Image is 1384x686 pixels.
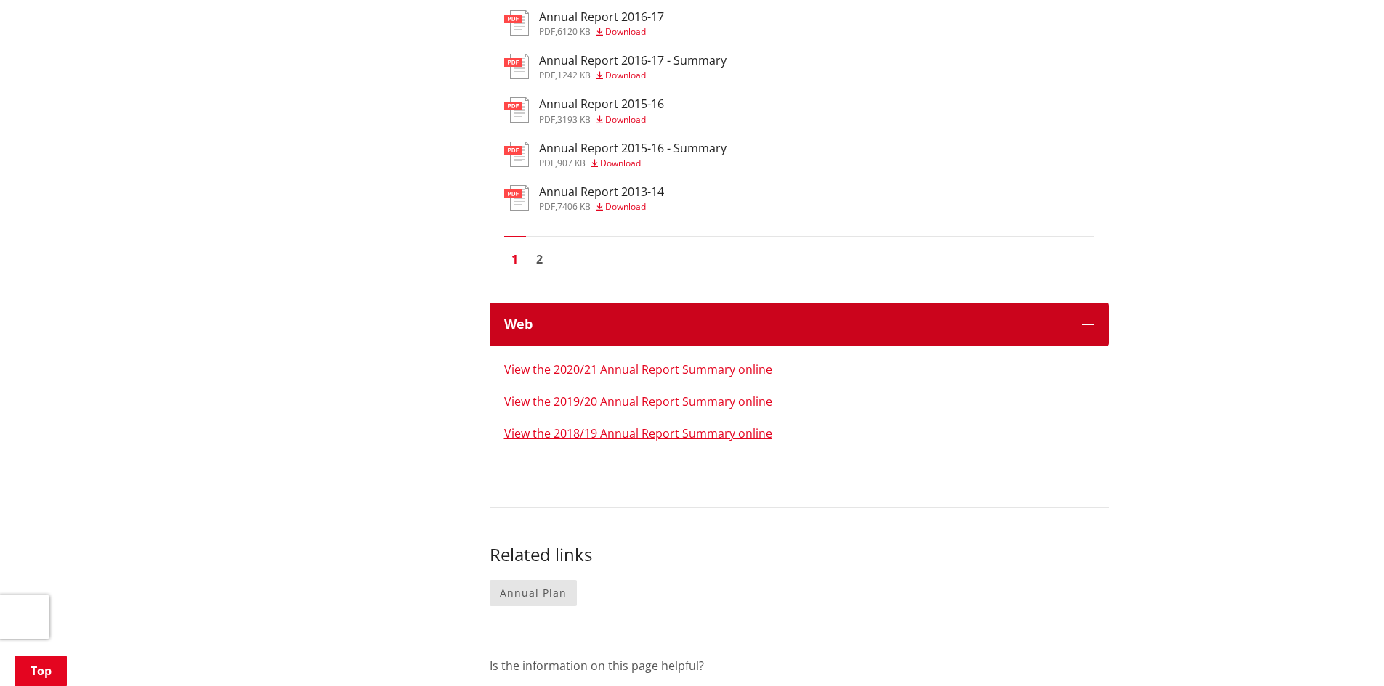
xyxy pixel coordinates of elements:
span: Download [605,113,646,126]
span: 1242 KB [557,69,591,81]
div: , [539,159,727,168]
div: , [539,115,664,124]
img: document-pdf.svg [504,142,529,167]
img: document-pdf.svg [504,10,529,36]
span: 7406 KB [557,200,591,213]
p: Is the information on this page helpful? [490,657,1109,674]
h3: Annual Report 2015-16 - Summary [539,142,727,155]
a: Annual Report 2015-16 - Summary pdf,907 KB Download [504,142,727,168]
div: , [539,203,664,211]
a: Annual Report 2013-14 pdf,7406 KB Download [504,185,664,211]
iframe: Messenger Launcher [1317,625,1369,677]
a: Annual Report 2016-17 pdf,6120 KB Download [504,10,664,36]
span: Download [605,25,646,38]
span: pdf [539,113,555,126]
h3: Annual Report 2016-17 - Summary [539,54,727,68]
img: document-pdf.svg [504,97,529,123]
span: 6120 KB [557,25,591,38]
a: View the 2019/20 Annual Report Summary online [504,393,772,409]
a: View the 2018/19 Annual Report Summary online [504,425,772,441]
a: Annual Report 2015-16 pdf,3193 KB Download [504,97,664,123]
h3: Annual Report 2013-14 [539,185,664,199]
a: Page 1 [504,248,526,270]
button: Web [490,303,1109,346]
img: document-pdf.svg [504,185,529,211]
a: View the 2020/21 Annual Report Summary online [504,362,772,377]
h4: Web [504,317,1068,332]
div: , [539,28,664,36]
span: pdf [539,157,555,169]
div: , [539,71,727,80]
a: Go to page 2 [529,248,551,270]
h3: Annual Report 2016-17 [539,10,664,24]
span: 3193 KB [557,113,591,126]
a: Annual Report 2016-17 - Summary pdf,1242 KB Download [504,54,727,80]
nav: Pagination [504,236,1094,274]
a: Annual Plan [490,580,577,607]
span: 907 KB [557,157,586,169]
span: Download [605,200,646,213]
h3: Related links [490,544,1109,565]
span: pdf [539,69,555,81]
img: document-pdf.svg [504,54,529,79]
a: Top [15,656,67,686]
span: Download [600,157,641,169]
h3: Annual Report 2015-16 [539,97,664,111]
span: Download [605,69,646,81]
span: pdf [539,25,555,38]
span: pdf [539,200,555,213]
